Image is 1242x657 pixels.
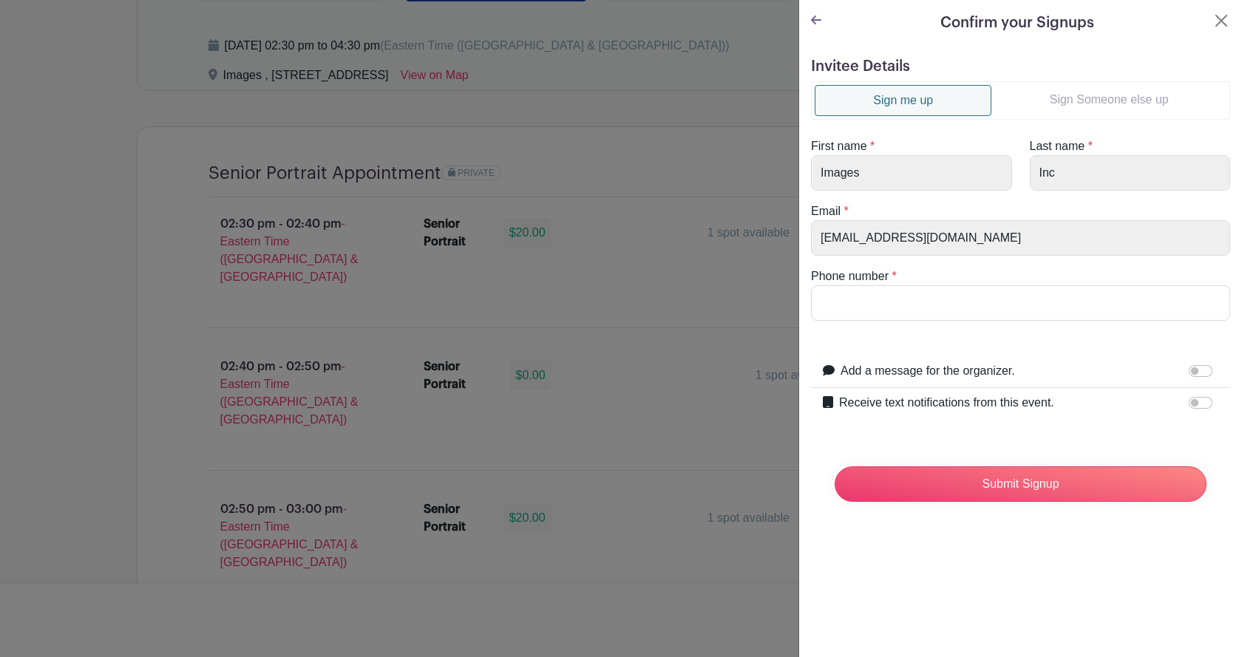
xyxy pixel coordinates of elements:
h5: Invitee Details [811,58,1230,75]
input: Submit Signup [835,466,1207,502]
label: First name [811,137,867,155]
a: Sign me up [815,85,991,116]
button: Close [1212,12,1230,30]
label: Add a message for the organizer. [841,362,1015,380]
label: Receive text notifications from this event. [839,394,1054,412]
label: Last name [1030,137,1085,155]
label: Email [811,202,841,220]
h5: Confirm your Signups [940,12,1094,34]
label: Phone number [811,268,889,285]
a: Sign Someone else up [991,85,1226,115]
